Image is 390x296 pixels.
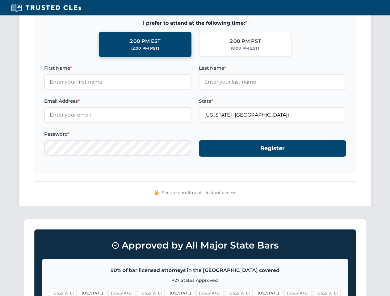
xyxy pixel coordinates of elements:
[154,190,159,195] img: 🔒
[199,140,346,157] button: Register
[9,3,83,12] img: Trusted CLEs
[42,237,348,254] h3: Approved by All Major State Bars
[50,266,341,274] p: 90% of bar licensed attorneys in the [GEOGRAPHIC_DATA] covered
[44,74,191,90] input: Enter your first name
[44,107,191,123] input: Enter your email
[44,97,191,105] label: Email Address
[199,97,346,105] label: State
[229,37,261,45] div: 5:00 PM PST
[162,189,236,196] span: Secure enrollment • Instant access
[199,74,346,90] input: Enter your last name
[44,19,346,27] span: I prefer to attend at the following time:
[44,64,191,72] label: First Name
[50,277,341,284] p: +27 States Approved
[131,45,159,51] div: (2:00 PM PST)
[44,130,191,138] label: Password
[199,64,346,72] label: Last Name
[231,45,259,51] div: (8:00 PM EST)
[199,107,346,123] input: Florida (FL)
[129,37,161,45] div: 5:00 PM EST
